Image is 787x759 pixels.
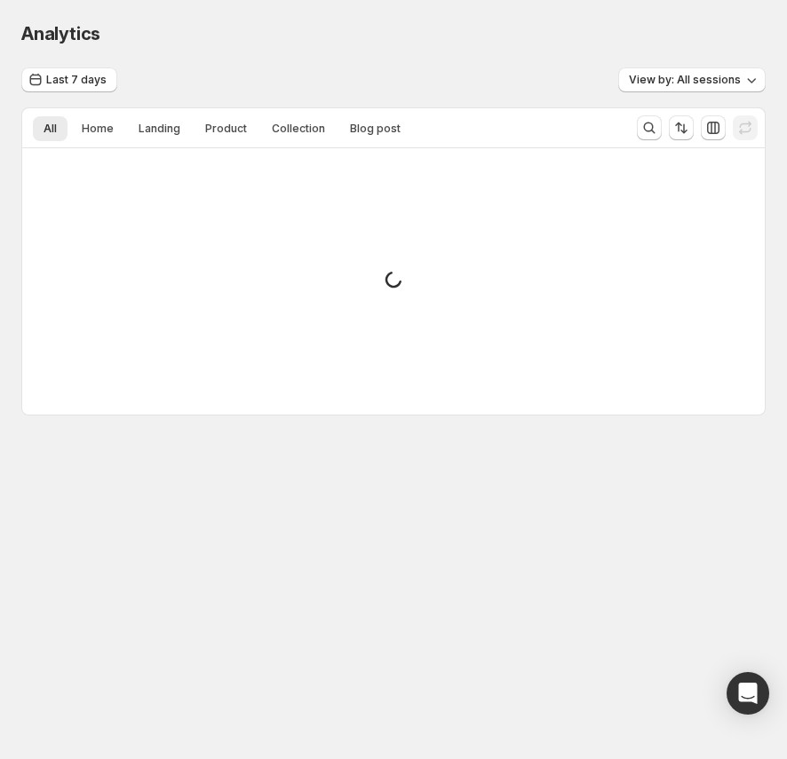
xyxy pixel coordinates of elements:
span: View by: All sessions [629,73,741,87]
span: Collection [272,122,325,136]
span: Analytics [21,23,100,44]
div: Open Intercom Messenger [727,672,769,715]
span: Last 7 days [46,73,107,87]
button: View by: All sessions [618,67,766,92]
button: Last 7 days [21,67,117,92]
span: Product [205,122,247,136]
span: Blog post [350,122,401,136]
button: Sort the results [669,115,694,140]
span: Home [82,122,114,136]
span: Landing [139,122,180,136]
span: All [44,122,57,136]
button: Search and filter results [637,115,662,140]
